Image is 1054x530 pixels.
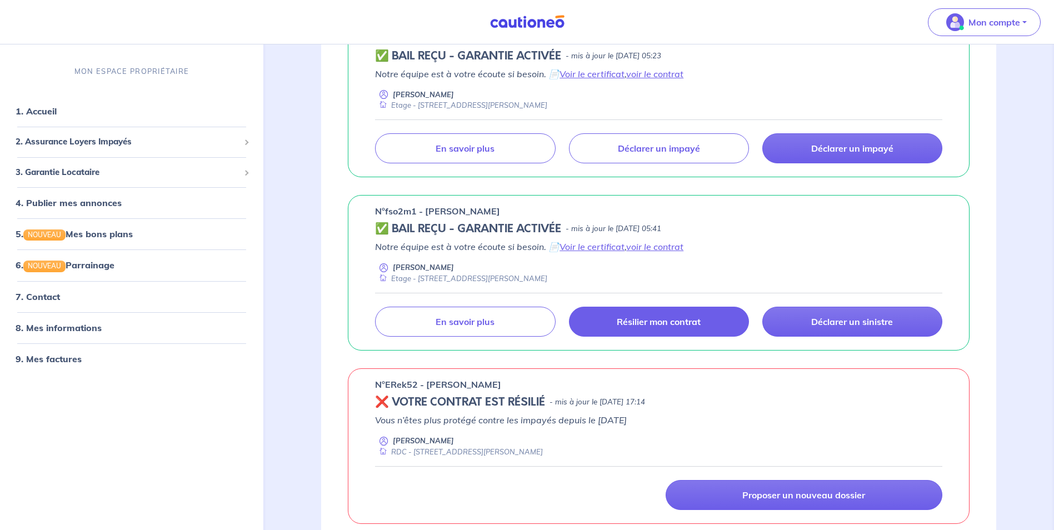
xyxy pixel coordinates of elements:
[4,348,259,370] div: 9. Mes factures
[375,447,543,457] div: RDC - [STREET_ADDRESS][PERSON_NAME]
[4,101,259,123] div: 1. Accueil
[486,15,569,29] img: Cautioneo
[436,316,494,327] p: En savoir plus
[375,307,555,337] a: En savoir plus
[375,222,942,236] div: state: CONTRACT-VALIDATED, Context: NEW,MAYBE-CERTIFICATE,ALONE,LESSOR-DOCUMENTS
[566,51,661,62] p: - mis à jour le [DATE] 05:23
[393,436,454,446] p: [PERSON_NAME]
[626,68,683,79] a: voir le contrat
[375,396,545,409] h5: ❌ VOTRE CONTRAT EST RÉSILIÉ
[375,378,501,391] p: n°ERek52 - [PERSON_NAME]
[16,198,122,209] a: 4. Publier mes annonces
[16,260,114,271] a: 6.NOUVEAUParrainage
[375,396,942,409] div: state: REVOKED, Context: NEW,MAYBE-CERTIFICATE,ALONE,LESSOR-DOCUMENTS
[16,291,60,302] a: 7. Contact
[375,273,547,284] div: Etage - [STREET_ADDRESS][PERSON_NAME]
[375,240,942,253] p: Notre équipe est à votre écoute si besoin. 📄 ,
[550,397,645,408] p: - mis à jour le [DATE] 17:14
[968,16,1020,29] p: Mon compte
[16,106,57,117] a: 1. Accueil
[375,49,942,63] div: state: CONTRACT-VALIDATED, Context: NEW,MAYBE-CERTIFICATE,ALONE,LESSOR-DOCUMENTS,NOT-ELIGIBLE
[375,222,561,236] h5: ✅ BAIL REÇU - GARANTIE ACTIVÉE
[4,132,259,153] div: 2. Assurance Loyers Impayés
[560,68,625,79] a: Voir le certificat
[4,317,259,339] div: 8. Mes informations
[393,89,454,100] p: [PERSON_NAME]
[375,133,555,163] a: En savoir plus
[742,489,865,501] p: Proposer un nouveau dossier
[375,100,547,111] div: Etage - [STREET_ADDRESS][PERSON_NAME]
[375,67,942,81] p: Notre équipe est à votre écoute si besoin. 📄 ,
[928,8,1041,36] button: illu_account_valid_menu.svgMon compte
[4,254,259,277] div: 6.NOUVEAUParrainage
[16,166,239,179] span: 3. Garantie Locataire
[811,143,893,154] p: Déclarer un impayé
[617,316,701,327] p: Résilier mon contrat
[569,133,749,163] a: Déclarer un impayé
[4,223,259,246] div: 5.NOUVEAUMes bons plans
[811,316,893,327] p: Déclarer un sinistre
[4,192,259,214] div: 4. Publier mes annonces
[618,143,700,154] p: Déclarer un impayé
[436,143,494,154] p: En savoir plus
[393,262,454,273] p: [PERSON_NAME]
[375,204,500,218] p: n°fso2m1 - [PERSON_NAME]
[375,49,561,63] h5: ✅ BAIL REÇU - GARANTIE ACTIVÉE
[762,307,942,337] a: Déclarer un sinistre
[4,286,259,308] div: 7. Contact
[16,136,239,149] span: 2. Assurance Loyers Impayés
[375,413,942,427] p: Vous n’êtes plus protégé contre les impayés depuis le [DATE]
[946,13,964,31] img: illu_account_valid_menu.svg
[16,322,102,333] a: 8. Mes informations
[666,480,942,510] a: Proposer un nouveau dossier
[74,66,189,77] p: MON ESPACE PROPRIÉTAIRE
[4,162,259,183] div: 3. Garantie Locataire
[16,229,133,240] a: 5.NOUVEAUMes bons plans
[569,307,749,337] a: Résilier mon contrat
[566,223,661,234] p: - mis à jour le [DATE] 05:41
[16,353,82,364] a: 9. Mes factures
[560,241,625,252] a: Voir le certificat
[626,241,683,252] a: voir le contrat
[762,133,942,163] a: Déclarer un impayé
